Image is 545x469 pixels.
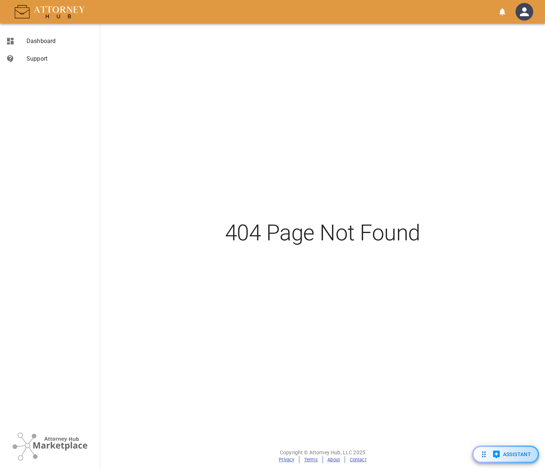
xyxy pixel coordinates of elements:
a: About [327,457,340,462]
img: AttorneyHub Logo [15,5,85,18]
span: Support [27,54,94,63]
h2: 404 Page Not Found [110,220,535,246]
a: Contact [350,457,366,462]
button: open notifications menu [493,3,511,21]
a: Privacy [279,457,294,462]
img: Attorney Hub Marketplace [13,433,87,461]
span: Dashboard [27,37,94,46]
p: Copyright © Attorney Hub, LLC 2025 [100,449,545,456]
a: Terms [304,457,318,462]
